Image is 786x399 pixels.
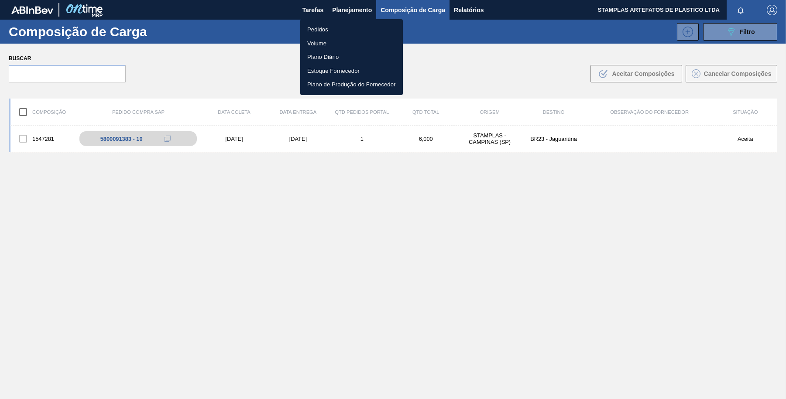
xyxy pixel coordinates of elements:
a: Pedidos [300,23,403,37]
a: Volume [300,37,403,51]
a: Estoque Fornecedor [300,64,403,78]
a: Plano Diário [300,50,403,64]
a: Plano de Produção do Fornecedor [300,78,403,92]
